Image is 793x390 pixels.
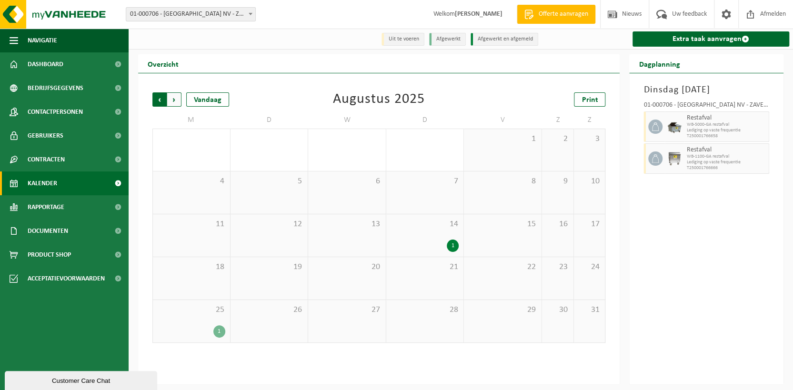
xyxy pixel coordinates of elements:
span: WB-1100-GA restafval [686,154,766,160]
div: 01-000706 - [GEOGRAPHIC_DATA] NV - ZAVENTEM [643,102,769,111]
strong: [PERSON_NAME] [455,10,502,18]
img: WB-1100-GAL-GY-02 [667,151,682,166]
a: Print [574,92,605,107]
span: Product Shop [28,243,71,267]
span: 11 [158,219,225,230]
span: 30 [547,305,569,315]
td: Z [574,111,606,129]
span: 23 [547,262,569,272]
img: WB-5000-GAL-GY-01 [667,120,682,134]
span: Volgende [167,92,181,107]
span: 13 [313,219,381,230]
span: 26 [235,305,303,315]
span: 24 [579,262,601,272]
span: 7 [391,176,459,187]
li: Afgewerkt en afgemeld [471,33,538,46]
span: 31 [579,305,601,315]
span: 2 [547,134,569,144]
span: Acceptatievoorwaarden [28,267,105,290]
span: Dashboard [28,52,63,76]
span: Print [582,96,598,104]
span: Rapportage [28,195,64,219]
div: Augustus 2025 [333,92,425,107]
span: Vorige [152,92,167,107]
span: 4 [158,176,225,187]
h3: Dinsdag [DATE] [643,83,769,97]
span: 9 [547,176,569,187]
span: WB-5000-GA restafval [686,122,766,128]
span: 14 [391,219,459,230]
a: Extra taak aanvragen [632,31,789,47]
span: Navigatie [28,29,57,52]
td: M [152,111,231,129]
span: Restafval [686,146,766,154]
span: 12 [235,219,303,230]
td: Z [542,111,574,129]
span: Bedrijfsgegevens [28,76,83,100]
span: 5 [235,176,303,187]
span: 28 [391,305,459,315]
span: Lediging op vaste frequentie [686,128,766,133]
span: Gebruikers [28,124,63,148]
span: 01-000706 - GONDREXON NV - ZAVENTEM [126,7,256,21]
span: 10 [579,176,601,187]
h2: Overzicht [138,54,188,73]
span: 20 [313,262,381,272]
span: Documenten [28,219,68,243]
span: Lediging op vaste frequentie [686,160,766,165]
span: Kalender [28,171,57,195]
a: Offerte aanvragen [517,5,595,24]
td: W [308,111,386,129]
li: Afgewerkt [429,33,466,46]
li: Uit te voeren [381,33,424,46]
span: Restafval [686,114,766,122]
span: 3 [579,134,601,144]
span: 29 [469,305,537,315]
div: 1 [447,240,459,252]
span: 21 [391,262,459,272]
span: 15 [469,219,537,230]
span: 25 [158,305,225,315]
span: 01-000706 - GONDREXON NV - ZAVENTEM [126,8,255,21]
span: 18 [158,262,225,272]
div: 1 [213,325,225,338]
span: 19 [235,262,303,272]
span: 27 [313,305,381,315]
span: 6 [313,176,381,187]
span: 16 [547,219,569,230]
td: V [464,111,542,129]
td: D [231,111,309,129]
span: T250001766658 [686,133,766,139]
span: T250001766666 [686,165,766,171]
span: Contactpersonen [28,100,83,124]
iframe: chat widget [5,369,159,390]
span: 17 [579,219,601,230]
span: 22 [469,262,537,272]
span: Contracten [28,148,65,171]
td: D [386,111,464,129]
span: Offerte aanvragen [536,10,591,19]
h2: Dagplanning [629,54,689,73]
span: 1 [469,134,537,144]
span: 8 [469,176,537,187]
div: Vandaag [186,92,229,107]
